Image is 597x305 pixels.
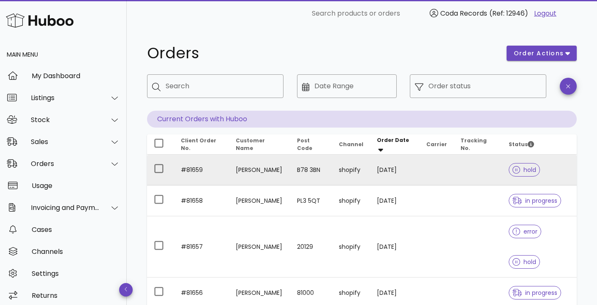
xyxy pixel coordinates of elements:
[502,134,577,155] th: Status
[147,111,577,128] p: Current Orders with Huboo
[229,216,290,278] td: [PERSON_NAME]
[32,72,120,80] div: My Dashboard
[332,155,370,185] td: shopify
[290,216,332,278] td: 20129
[32,226,120,234] div: Cases
[174,185,229,216] td: #81658
[512,167,536,173] span: hold
[507,46,577,61] button: order actions
[370,185,419,216] td: [DATE]
[512,229,537,234] span: error
[370,155,419,185] td: [DATE]
[31,116,100,124] div: Stock
[6,11,74,30] img: Huboo Logo
[297,137,312,152] span: Post Code
[32,270,120,278] div: Settings
[174,216,229,278] td: #81657
[370,134,419,155] th: Order Date: Sorted descending. Activate to remove sorting.
[513,49,564,58] span: order actions
[509,141,534,148] span: Status
[377,136,409,144] span: Order Date
[31,160,100,168] div: Orders
[229,185,290,216] td: [PERSON_NAME]
[339,141,363,148] span: Channel
[31,204,100,212] div: Invoicing and Payments
[512,198,557,204] span: in progress
[290,134,332,155] th: Post Code
[32,248,120,256] div: Channels
[290,155,332,185] td: B78 3BN
[229,155,290,185] td: [PERSON_NAME]
[461,137,487,152] span: Tracking No.
[512,290,557,296] span: in progress
[426,141,447,148] span: Carrier
[489,8,528,18] span: (Ref: 12946)
[147,46,496,61] h1: Orders
[32,291,120,300] div: Returns
[420,134,454,155] th: Carrier
[290,185,332,216] td: PL3 5QT
[236,137,265,152] span: Customer Name
[229,134,290,155] th: Customer Name
[31,94,100,102] div: Listings
[181,137,216,152] span: Client Order No.
[440,8,487,18] span: Coda Records
[332,216,370,278] td: shopify
[332,134,370,155] th: Channel
[332,185,370,216] td: shopify
[454,134,502,155] th: Tracking No.
[174,134,229,155] th: Client Order No.
[31,138,100,146] div: Sales
[174,155,229,185] td: #81659
[512,259,536,265] span: hold
[370,216,419,278] td: [DATE]
[534,8,556,19] a: Logout
[32,182,120,190] div: Usage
